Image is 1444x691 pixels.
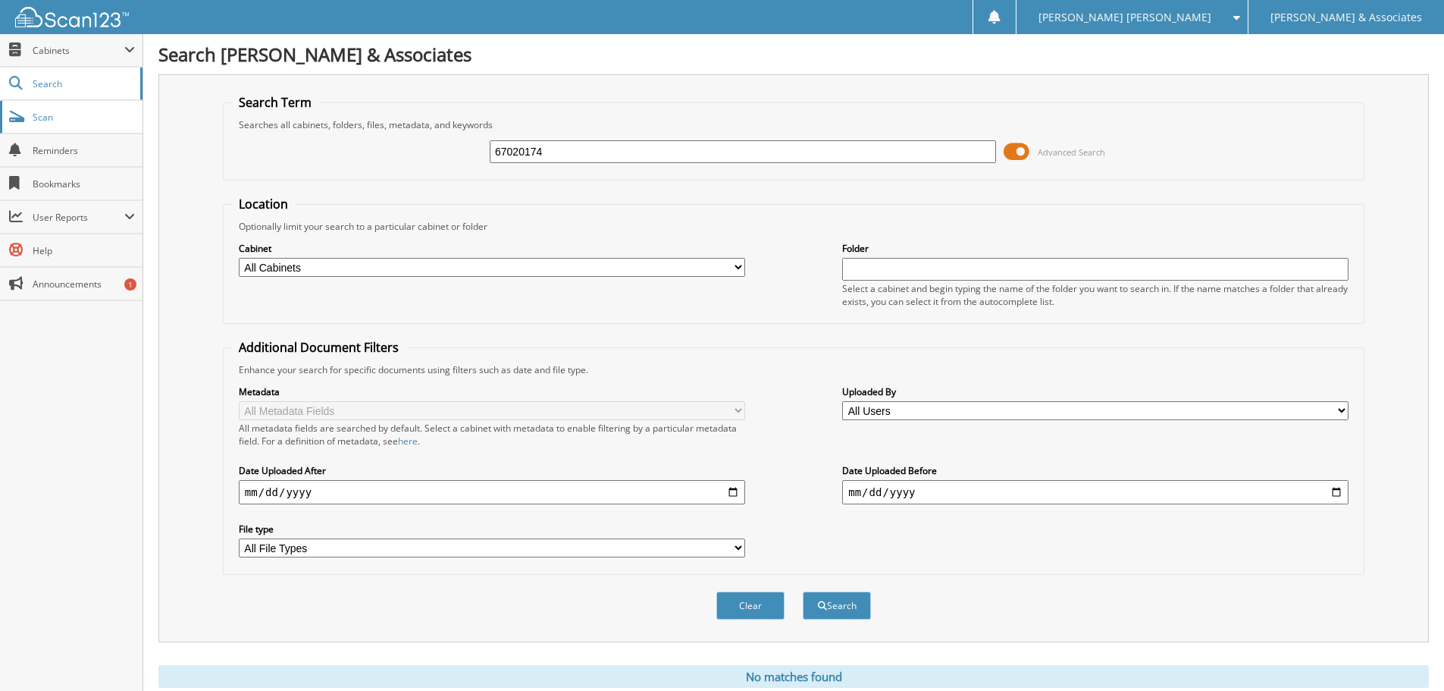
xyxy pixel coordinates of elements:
[33,44,124,57] span: Cabinets
[803,592,871,620] button: Search
[842,385,1348,398] label: Uploaded By
[1038,146,1105,158] span: Advanced Search
[239,242,745,255] label: Cabinet
[33,144,135,157] span: Reminders
[398,435,418,448] a: here
[231,363,1356,376] div: Enhance your search for specific documents using filters such as date and file type.
[231,339,406,356] legend: Additional Document Filters
[158,42,1429,67] h1: Search [PERSON_NAME] & Associates
[239,464,745,477] label: Date Uploaded After
[33,211,124,224] span: User Reports
[33,278,135,291] span: Announcements
[33,111,135,124] span: Scan
[842,282,1348,308] div: Select a cabinet and begin typing the name of the folder you want to search in. If the name match...
[842,464,1348,477] label: Date Uploaded Before
[1270,13,1422,22] span: [PERSON_NAME] & Associates
[33,77,133,90] span: Search
[842,242,1348,255] label: Folder
[231,220,1356,233] div: Optionally limit your search to a particular cabinet or folder
[33,177,135,190] span: Bookmarks
[231,196,296,212] legend: Location
[33,244,135,257] span: Help
[158,665,1429,688] div: No matches found
[231,94,319,111] legend: Search Term
[15,7,129,27] img: scan123-logo-white.svg
[1038,13,1211,22] span: [PERSON_NAME] [PERSON_NAME]
[124,278,136,291] div: 1
[239,523,745,536] label: File type
[239,422,745,448] div: All metadata fields are searched by default. Select a cabinet with metadata to enable filtering b...
[239,385,745,398] label: Metadata
[231,118,1356,131] div: Searches all cabinets, folders, files, metadata, and keywords
[842,480,1348,504] input: end
[239,480,745,504] input: start
[716,592,785,620] button: Clear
